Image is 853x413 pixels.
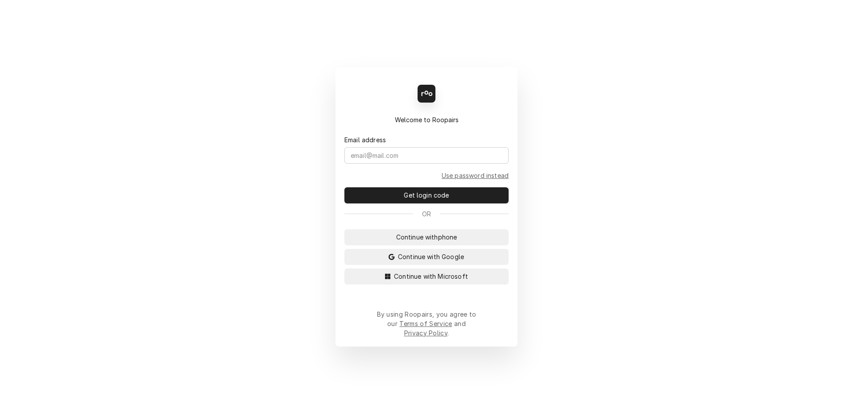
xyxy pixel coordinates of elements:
div: By using Roopairs, you agree to our and . [377,310,476,338]
button: Continue with Microsoft [344,268,509,285]
span: Back [355,89,373,98]
a: Terms of Service [399,320,452,327]
button: Continue withphone [344,229,509,245]
span: Continue with Google [396,252,466,261]
span: Continue with phone [394,232,459,242]
button: Get login code [344,187,509,203]
a: Privacy Policy [404,329,447,337]
div: Welcome to Roopairs [344,115,509,124]
label: Email address [344,135,386,145]
span: Get login code [402,190,451,200]
a: Go to Email and password form [442,171,509,180]
div: Or [344,209,509,219]
button: Continue with Google [344,249,509,265]
span: Continue with Microsoft [392,272,470,281]
input: email@mail.com [344,147,509,164]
